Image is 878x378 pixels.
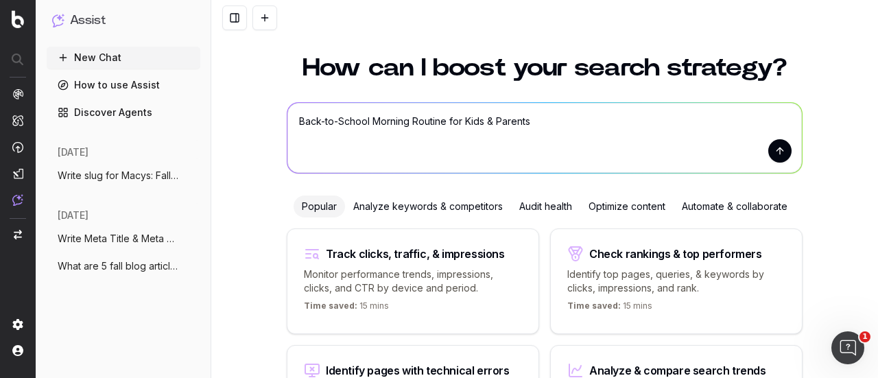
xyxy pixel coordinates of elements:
[14,230,22,239] img: Switch project
[12,319,23,330] img: Setting
[567,300,621,311] span: Time saved:
[345,196,511,217] div: Analyze keywords & competitors
[511,196,580,217] div: Audit health
[12,345,23,356] img: My account
[70,11,106,30] h1: Assist
[567,268,785,295] p: Identify top pages, queries, & keywords by clicks, impressions, and rank.
[287,56,803,80] h1: How can I boost your search strategy?
[47,47,200,69] button: New Chat
[47,74,200,96] a: How to use Assist
[12,88,23,99] img: Analytics
[47,102,200,123] a: Discover Agents
[326,248,505,259] div: Track clicks, traffic, & impressions
[58,259,178,273] span: What are 5 fall blog articles that cover
[58,145,88,159] span: [DATE]
[674,196,796,217] div: Automate & collaborate
[58,232,178,246] span: Write Meta Title & Meta Description for
[58,209,88,222] span: [DATE]
[47,228,200,250] button: Write Meta Title & Meta Description for
[589,248,762,259] div: Check rankings & top performers
[580,196,674,217] div: Optimize content
[52,11,195,30] button: Assist
[294,196,345,217] div: Popular
[304,268,522,295] p: Monitor performance trends, impressions, clicks, and CTR by device and period.
[47,165,200,187] button: Write slug for Macys: Fall Entryway Deco
[58,169,178,182] span: Write slug for Macys: Fall Entryway Deco
[47,255,200,277] button: What are 5 fall blog articles that cover
[304,300,357,311] span: Time saved:
[52,14,64,27] img: Assist
[12,194,23,206] img: Assist
[12,141,23,153] img: Activation
[589,365,766,376] div: Analyze & compare search trends
[567,300,652,317] p: 15 mins
[831,331,864,364] iframe: Intercom live chat
[12,168,23,179] img: Studio
[326,365,510,376] div: Identify pages with technical errors
[859,331,870,342] span: 1
[12,10,24,28] img: Botify logo
[12,115,23,126] img: Intelligence
[287,103,802,173] textarea: Back-to-School Morning Routine for Kids & Parents
[304,300,389,317] p: 15 mins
